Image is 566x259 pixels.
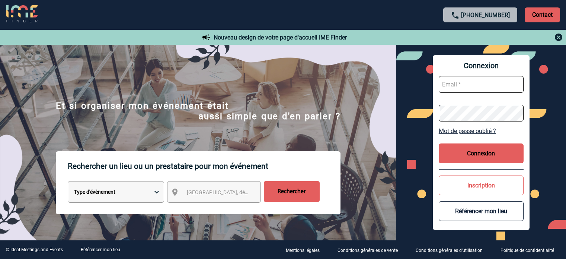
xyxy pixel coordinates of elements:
[68,151,340,181] p: Rechercher un lieu ou un prestataire pour mon événement
[439,61,524,70] span: Connexion
[187,189,290,195] span: [GEOGRAPHIC_DATA], département, région...
[439,127,524,135] a: Mot de passe oublié ?
[416,248,483,253] p: Conditions générales d'utilisation
[461,12,510,19] a: [PHONE_NUMBER]
[439,176,524,195] button: Inscription
[280,246,332,253] a: Mentions légales
[264,181,320,202] input: Rechercher
[81,247,120,252] a: Référencer mon lieu
[525,7,560,22] p: Contact
[286,248,320,253] p: Mentions légales
[338,248,398,253] p: Conditions générales de vente
[439,201,524,221] button: Référencer mon lieu
[410,246,495,253] a: Conditions générales d'utilisation
[451,11,460,20] img: call-24-px.png
[6,247,63,252] div: © Ideal Meetings and Events
[495,246,566,253] a: Politique de confidentialité
[439,143,524,163] button: Connexion
[332,246,410,253] a: Conditions générales de vente
[439,76,524,93] input: Email *
[501,248,554,253] p: Politique de confidentialité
